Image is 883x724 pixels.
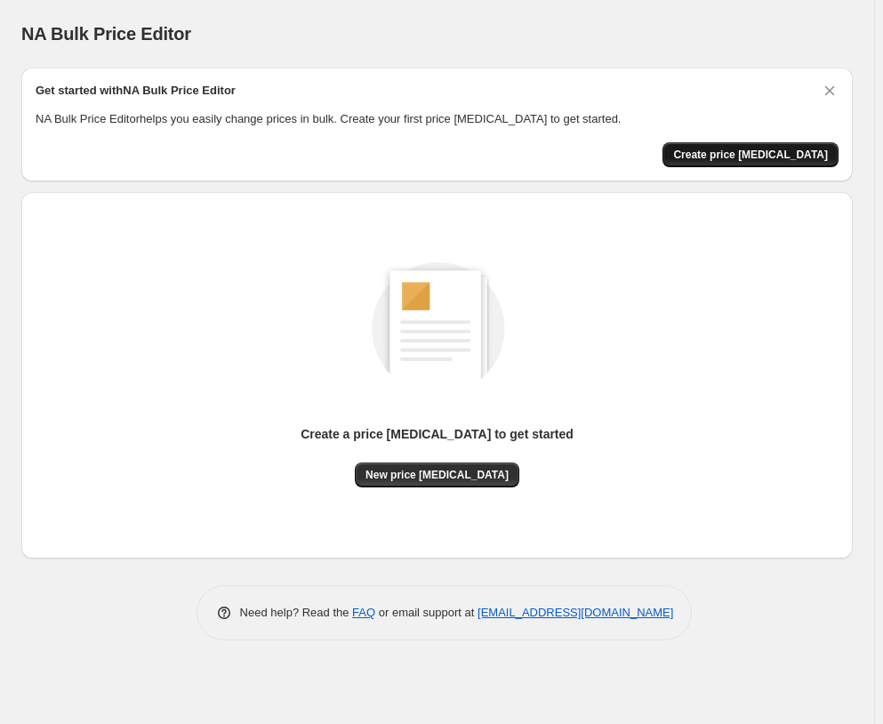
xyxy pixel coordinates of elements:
span: Need help? Read the [240,606,353,619]
span: NA Bulk Price Editor [21,24,191,44]
h2: Get started with NA Bulk Price Editor [36,82,236,100]
span: New price [MEDICAL_DATA] [365,468,509,482]
p: Create a price [MEDICAL_DATA] to get started [301,425,574,443]
button: New price [MEDICAL_DATA] [355,463,519,487]
a: FAQ [352,606,375,619]
button: Create price change job [662,142,839,167]
span: Create price [MEDICAL_DATA] [673,148,828,162]
p: NA Bulk Price Editor helps you easily change prices in bulk. Create your first price [MEDICAL_DAT... [36,110,839,128]
button: Dismiss card [821,82,839,100]
a: [EMAIL_ADDRESS][DOMAIN_NAME] [478,606,673,619]
span: or email support at [375,606,478,619]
